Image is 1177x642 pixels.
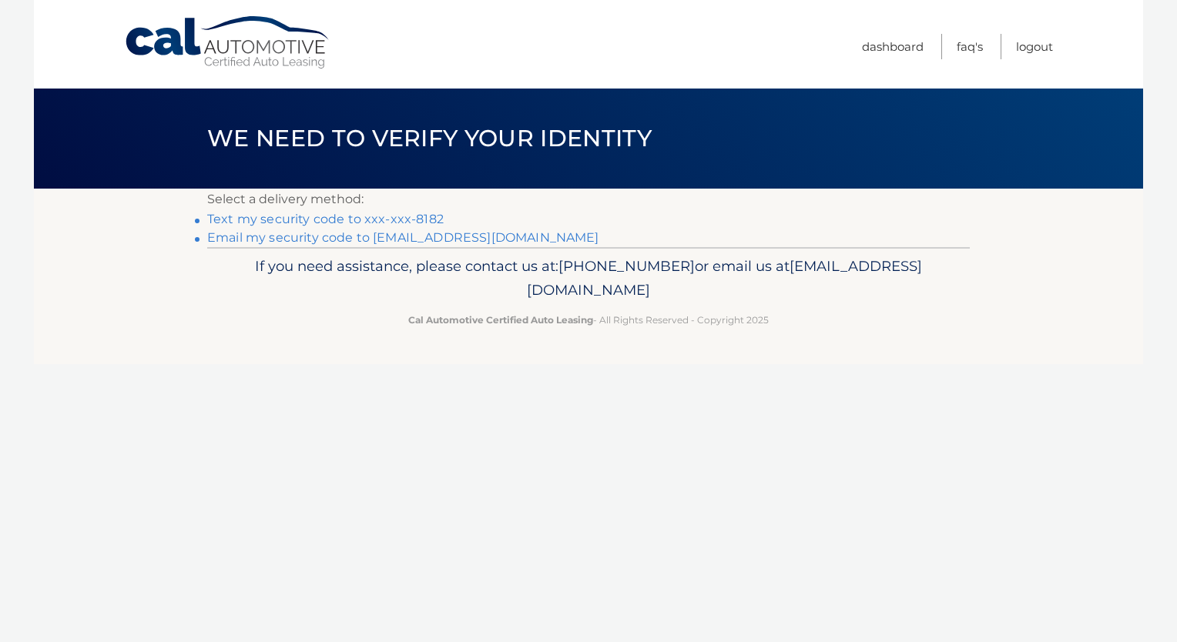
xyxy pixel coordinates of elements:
[207,230,599,245] a: Email my security code to [EMAIL_ADDRESS][DOMAIN_NAME]
[1016,34,1053,59] a: Logout
[862,34,924,59] a: Dashboard
[217,254,960,303] p: If you need assistance, please contact us at: or email us at
[558,257,695,275] span: [PHONE_NUMBER]
[408,314,593,326] strong: Cal Automotive Certified Auto Leasing
[957,34,983,59] a: FAQ's
[207,212,444,226] a: Text my security code to xxx-xxx-8182
[217,312,960,328] p: - All Rights Reserved - Copyright 2025
[124,15,332,70] a: Cal Automotive
[207,189,970,210] p: Select a delivery method:
[207,124,652,152] span: We need to verify your identity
